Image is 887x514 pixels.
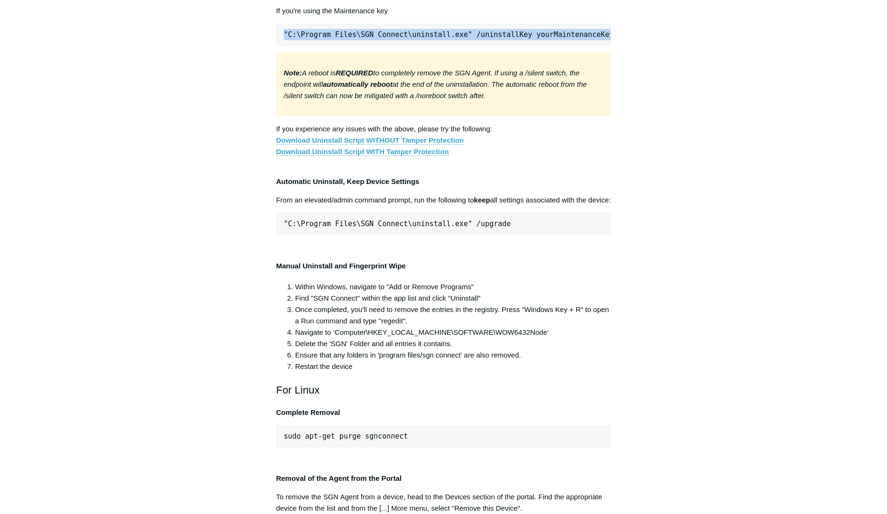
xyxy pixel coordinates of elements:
[276,24,611,46] pre: "C:\Program Files\SGN Connect\uninstall.exe" /uninstallKey yourMaintenanceKeyHere
[295,327,611,338] li: Navigate to ‘Computer\HKEY_LOCAL_MACHINE\SOFTWARE\WOW6432Node'
[276,382,611,398] h2: For Linux
[295,281,611,293] li: Within Windows, navigate to "Add or Remove Programs"
[276,493,602,512] span: To remove the SGN Agent from a device, head to the Devices section of the portal. Find the approp...
[323,80,392,88] strong: automatically reboot
[284,69,587,100] em: A reboot is to completely remove the SGN Agent. If using a /silent switch, the endpoint will at t...
[295,293,611,304] li: Find "SGN Connect" within the app list and click "Uninstall"
[276,177,420,185] strong: Automatic Uninstall, Keep Device Settings
[276,196,611,204] span: From an elevated/admin command prompt, run the following to all settings associated with the device:
[276,474,401,482] strong: Removal of the Agent from the Portal
[276,425,611,447] pre: sudo apt-get purge sgnconnect
[474,196,490,204] strong: keep
[336,69,373,77] strong: REQUIRED
[295,349,611,361] li: Ensure that any folders in 'program files/sgn connect' are also removed.
[276,408,340,416] strong: Complete Removal
[276,262,406,270] strong: Manual Uninstall and Fingerprint Wipe
[284,220,511,228] span: "C:\Program Files\SGN Connect\uninstall.exe" /upgrade
[276,136,464,145] a: Download Uninstall Script WITHOUT Tamper Protection
[284,69,302,77] strong: Note:
[276,123,611,157] p: If you experience any issues with the above, please try the following:
[276,5,611,17] p: If you're using the Maintenance key
[295,361,611,372] li: Restart the device
[295,304,611,327] li: Once completed, you'll need to remove the entries in the registry. Press "Windows Key + R" to ope...
[295,338,611,349] li: Delete the 'SGN' Folder and all entries it contains.
[276,147,449,156] a: Download Uninstall Script WITH Tamper Protection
